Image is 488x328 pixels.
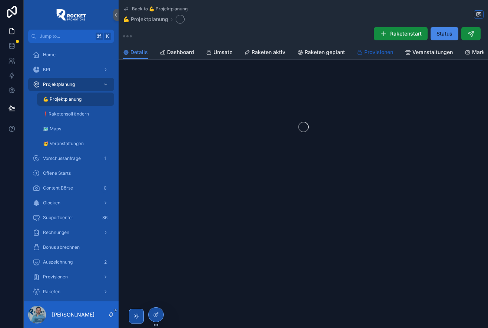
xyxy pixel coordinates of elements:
a: Provisionen [357,46,393,60]
a: Auszeichnung2 [28,255,114,269]
button: Jump to...K [28,30,114,43]
span: Projektplanung [43,81,75,87]
a: Bonus abrechnen [28,241,114,254]
a: ❗️Raketensoll ändern [37,107,114,121]
a: 💪 Projektplanung [123,16,168,23]
a: Details [123,46,148,60]
span: 🗺 Maps [43,126,61,132]
a: Vorschussanfrage1 [28,152,114,165]
a: 🗺 Maps [37,122,114,135]
span: Raketen geplant [305,48,345,56]
span: Offene Starts [43,170,71,176]
span: Back to 💪 Projektplanung [132,6,187,12]
button: Status [431,27,458,40]
button: Raketenstart [374,27,428,40]
div: 1 [101,154,110,163]
span: KPI [43,67,50,73]
span: Rechnungen [43,230,69,235]
a: Rechnungen [28,226,114,239]
span: Supportcenter [43,215,73,221]
a: Home [28,48,114,61]
a: 🥳 Veranstaltungen [37,137,114,150]
div: 2 [101,258,110,267]
span: Raketen aktiv [252,48,285,56]
span: Bonus abrechnen [43,244,80,250]
span: 💪 Projektplanung [43,96,82,102]
span: K [104,33,110,39]
p: [PERSON_NAME] [52,311,94,318]
span: Content Börse [43,185,73,191]
span: Provisionen [43,274,68,280]
a: KPI [28,63,114,76]
span: Status [436,30,452,37]
a: Offene Starts [28,167,114,180]
a: Raketen [28,285,114,298]
a: Raketen aktiv [244,46,285,60]
div: scrollable content [24,43,119,301]
a: Veranstaltungen [405,46,453,60]
span: Jump to... [40,33,93,39]
span: Raketenstart [390,30,422,37]
img: App logo [56,9,86,21]
a: Provisionen [28,270,114,284]
a: Content Börse0 [28,181,114,195]
a: Dashboard [160,46,194,60]
span: Glocken [43,200,60,206]
span: Dashboard [167,48,194,56]
a: 💪 Projektplanung [37,93,114,106]
span: Details [130,48,148,56]
a: Raketen geplant [297,46,345,60]
a: Projektplanung [28,78,114,91]
span: Auszeichnung [43,259,73,265]
span: Umsatz [213,48,232,56]
span: 🥳 Veranstaltungen [43,141,84,147]
div: 36 [100,213,110,222]
span: Provisionen [364,48,393,56]
a: Supportcenter36 [28,211,114,224]
a: Back to 💪 Projektplanung [123,6,187,12]
div: 0 [101,184,110,193]
span: Home [43,52,56,58]
span: Raketen [43,289,60,295]
span: Veranstaltungen [412,48,453,56]
span: Vorschussanfrage [43,155,81,161]
a: Umsatz [206,46,232,60]
span: ❗️Raketensoll ändern [43,111,89,117]
a: Glocken [28,196,114,210]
